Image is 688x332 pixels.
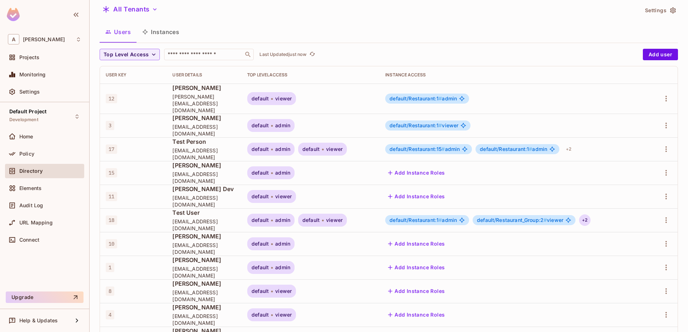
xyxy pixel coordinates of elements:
[106,144,117,154] span: 17
[385,309,448,321] button: Add Instance Roles
[19,89,40,95] span: Settings
[275,194,292,199] span: viewer
[19,185,42,191] span: Elements
[172,256,236,264] span: [PERSON_NAME]
[385,72,643,78] div: Instance Access
[275,217,290,223] span: admin
[385,191,448,202] button: Add Instance Roles
[275,170,290,176] span: admin
[106,239,117,248] span: 10
[385,285,448,297] button: Add Instance Roles
[477,217,563,223] span: viewer
[252,123,269,128] span: default
[275,288,292,294] span: viewer
[252,288,269,294] span: default
[172,161,236,169] span: [PERSON_NAME]
[19,134,33,139] span: Home
[309,51,315,58] span: refresh
[390,217,457,223] span: admin
[172,114,236,122] span: [PERSON_NAME]
[326,146,343,152] span: viewer
[252,312,269,318] span: default
[19,318,58,323] span: Help & Updates
[19,203,43,208] span: Audit Log
[106,121,114,130] span: 3
[275,312,292,318] span: viewer
[642,5,678,16] button: Settings
[390,146,460,152] span: admin
[172,194,236,208] span: [EMAIL_ADDRESS][DOMAIN_NAME]
[172,289,236,303] span: [EMAIL_ADDRESS][DOMAIN_NAME]
[247,72,374,78] div: Top Level Access
[7,8,20,21] img: SReyMgAAAABJRU5ErkJggg==
[390,123,458,128] span: viewer
[544,217,547,223] span: #
[252,96,269,101] span: default
[439,217,442,223] span: #
[439,95,442,101] span: #
[643,49,678,60] button: Add user
[439,122,442,128] span: #
[137,23,185,41] button: Instances
[172,209,236,217] span: Test User
[172,93,236,114] span: [PERSON_NAME][EMAIL_ADDRESS][DOMAIN_NAME]
[252,170,269,176] span: default
[390,146,445,152] span: default/Restaurant:15
[275,96,292,101] span: viewer
[9,109,47,114] span: Default Project
[275,123,290,128] span: admin
[6,291,83,303] button: Upgrade
[480,146,532,152] span: default/Restaurant:1
[172,313,236,326] span: [EMAIL_ADDRESS][DOMAIN_NAME]
[172,171,236,184] span: [EMAIL_ADDRESS][DOMAIN_NAME]
[172,265,236,279] span: [EMAIL_ADDRESS][DOMAIN_NAME]
[172,84,236,92] span: [PERSON_NAME]
[275,265,290,270] span: admin
[385,262,448,273] button: Add Instance Roles
[480,146,547,152] span: admin
[252,194,269,199] span: default
[172,185,236,193] span: [PERSON_NAME] Dev
[529,146,532,152] span: #
[106,192,117,201] span: 11
[100,23,137,41] button: Users
[19,168,43,174] span: Directory
[252,146,269,152] span: default
[390,122,442,128] span: default/Restaurant:1
[477,217,547,223] span: default/Restaurant_Group:2
[172,218,236,232] span: [EMAIL_ADDRESS][DOMAIN_NAME]
[19,220,53,226] span: URL Mapping
[19,54,39,60] span: Projects
[8,34,19,44] span: A
[19,237,39,243] span: Connect
[172,232,236,240] span: [PERSON_NAME]
[275,146,290,152] span: admin
[106,215,117,225] span: 18
[563,143,574,155] div: + 2
[9,117,38,123] span: Development
[106,310,114,319] span: 4
[306,50,316,59] span: Click to refresh data
[302,146,320,152] span: default
[172,123,236,137] span: [EMAIL_ADDRESS][DOMAIN_NAME]
[326,217,343,223] span: viewer
[308,50,316,59] button: refresh
[106,168,117,177] span: 15
[390,95,442,101] span: default/Restaurant:1
[252,217,269,223] span: default
[172,303,236,311] span: [PERSON_NAME]
[19,151,34,157] span: Policy
[106,94,117,103] span: 12
[172,147,236,161] span: [EMAIL_ADDRESS][DOMAIN_NAME]
[441,146,445,152] span: #
[104,50,149,59] span: Top Level Access
[302,217,320,223] span: default
[390,96,457,101] span: admin
[23,37,65,42] span: Workspace: Aman Sharma
[579,214,591,226] div: + 2
[252,265,269,270] span: default
[385,167,448,179] button: Add Instance Roles
[172,72,236,78] div: User Details
[172,138,236,146] span: Test Person
[385,238,448,250] button: Add Instance Roles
